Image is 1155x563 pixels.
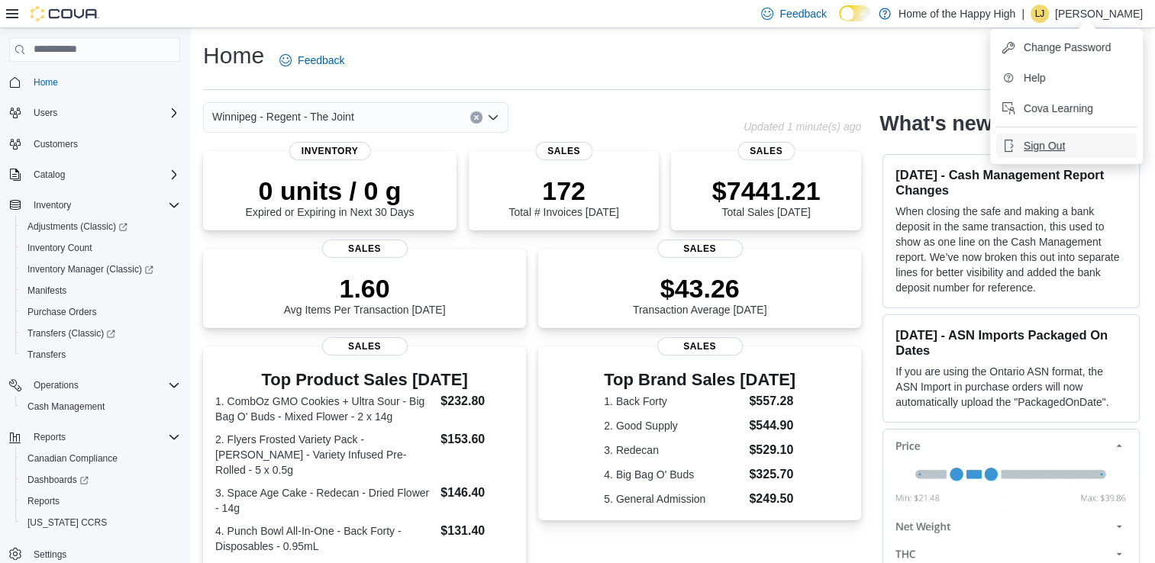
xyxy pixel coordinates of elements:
p: $43.26 [633,273,767,304]
button: Users [27,104,63,122]
span: Transfers (Classic) [27,327,115,339]
button: Purchase Orders [15,301,186,323]
dt: 3. Space Age Cake - Redecan - Dried Flower - 14g [215,485,434,516]
span: Reports [21,492,180,510]
button: Transfers [15,344,186,365]
span: Transfers (Classic) [21,324,180,343]
p: Home of the Happy High [899,5,1015,23]
span: Canadian Compliance [27,452,118,465]
span: Sales [657,240,743,258]
button: Canadian Compliance [15,448,186,469]
dt: 1. Back Forty [604,394,743,409]
p: 1.60 [284,273,446,304]
span: Feedback [298,53,344,68]
div: Transaction Average [DATE] [633,273,767,316]
span: Settings [34,549,66,561]
span: Adjustments (Classic) [21,217,180,236]
dd: $153.60 [440,430,514,449]
span: Inventory Count [21,239,180,257]
span: Users [34,107,57,119]
button: Cash Management [15,396,186,417]
button: Inventory [27,196,77,214]
div: Total Sales [DATE] [712,175,821,218]
a: Inventory Count [21,239,98,257]
a: Dashboards [21,471,95,489]
dt: 2. Flyers Frosted Variety Pack - [PERSON_NAME] - Variety Infused Pre-Rolled - 5 x 0.5g [215,432,434,478]
span: Sales [657,337,743,355]
dt: 4. Punch Bowl All-In-One - Back Forty - Disposables - 0.95mL [215,523,434,554]
button: Operations [27,376,85,394]
span: [US_STATE] CCRS [27,516,107,529]
h3: [DATE] - ASN Imports Packaged On Dates [895,327,1127,358]
p: $7441.21 [712,175,821,206]
span: Dark Mode [839,21,840,22]
a: Customers [27,135,84,153]
dd: $529.10 [749,441,795,459]
span: Reports [27,428,180,446]
dd: $146.40 [440,484,514,502]
span: Washington CCRS [21,513,180,532]
a: Transfers (Classic) [15,323,186,344]
dt: 4. Big Bag O' Buds [604,467,743,482]
span: Operations [34,379,79,391]
a: Feedback [273,45,350,76]
p: If you are using the Ontario ASN format, the ASN Import in purchase orders will now automatically... [895,364,1127,410]
button: Reports [3,426,186,448]
span: Cash Management [21,397,180,416]
p: | [1021,5,1024,23]
div: Total # Invoices [DATE] [508,175,618,218]
dd: $325.70 [749,465,795,484]
h3: [DATE] - Cash Management Report Changes [895,167,1127,198]
div: Expired or Expiring in Next 30 Days [246,175,415,218]
span: Settings [27,544,180,563]
span: Change Password [1024,40,1111,55]
span: Catalog [27,166,180,184]
span: Manifests [27,285,66,297]
a: Cash Management [21,397,111,416]
button: Manifests [15,280,186,301]
a: Adjustments (Classic) [15,216,186,237]
img: Cova [31,6,99,21]
span: Canadian Compliance [21,449,180,468]
span: Dashboards [21,471,180,489]
span: Sign Out [1024,138,1065,153]
div: Avg Items Per Transaction [DATE] [284,273,446,316]
a: Inventory Manager (Classic) [15,259,186,280]
h1: Home [203,40,264,71]
p: When closing the safe and making a bank deposit in the same transaction, this used to show as one... [895,204,1127,295]
h2: What's new [879,111,992,136]
span: Purchase Orders [21,303,180,321]
p: 172 [508,175,618,206]
button: Users [3,102,186,124]
button: Open list of options [487,111,499,124]
button: Change Password [996,35,1137,60]
button: Cova Learning [996,96,1137,121]
a: Reports [21,492,66,510]
span: Sales [322,240,408,258]
a: Home [27,73,64,92]
span: Home [27,72,180,92]
span: Purchase Orders [27,306,97,318]
button: Sign Out [996,134,1137,158]
span: Transfers [27,349,66,361]
button: Home [3,71,186,93]
button: Catalog [3,164,186,185]
p: Updated 1 minute(s) ago [744,121,861,133]
h3: Top Product Sales [DATE] [215,371,514,389]
span: Inventory [34,199,71,211]
button: Reports [27,428,72,446]
a: Canadian Compliance [21,449,124,468]
input: Dark Mode [839,5,871,21]
button: Catalog [27,166,71,184]
div: Laura Jenkinson [1031,5,1049,23]
a: Adjustments (Classic) [21,217,134,236]
span: Reports [27,495,60,507]
button: Operations [3,375,186,396]
span: Inventory Count [27,242,92,254]
button: Inventory [3,195,186,216]
span: Manifests [21,281,180,300]
span: Customers [34,138,78,150]
a: Dashboards [15,469,186,491]
dd: $131.40 [440,522,514,540]
p: 0 units / 0 g [246,175,415,206]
